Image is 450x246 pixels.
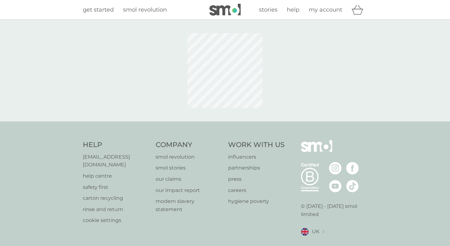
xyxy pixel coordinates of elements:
a: stories [259,5,277,14]
img: visit the smol Youtube page [329,180,342,192]
span: help [287,6,299,13]
img: visit the smol Facebook page [346,162,359,175]
h4: Work With Us [228,140,285,150]
a: help centre [83,172,149,180]
a: help [287,5,299,14]
a: modern slavery statement [156,197,222,213]
img: smol [301,140,332,161]
a: our claims [156,175,222,183]
a: cookie settings [83,216,149,224]
div: basket [352,3,367,16]
a: careers [228,186,285,194]
a: rinse and return [83,205,149,214]
a: [EMAIL_ADDRESS][DOMAIN_NAME] [83,153,149,169]
img: visit the smol Instagram page [329,162,342,175]
a: our impact report [156,186,222,194]
span: smol revolution [123,6,167,13]
a: smol stories [156,164,222,172]
a: hygiene poverty [228,197,285,205]
span: stories [259,6,277,13]
a: partnerships [228,164,285,172]
a: influencers [228,153,285,161]
img: visit the smol Tiktok page [346,180,359,192]
span: get started [83,6,114,13]
span: UK [312,228,319,236]
img: UK flag [301,228,309,236]
img: select a new location [322,230,324,234]
a: get started [83,5,114,14]
p: © [DATE] - [DATE] smol limited [301,202,367,218]
img: smol [209,4,241,16]
a: press [228,175,285,183]
h4: Help [83,140,149,150]
span: my account [309,6,342,13]
a: safety first [83,183,149,191]
h4: Company [156,140,222,150]
a: carton recycling [83,194,149,202]
a: smol revolution [156,153,222,161]
a: smol revolution [123,5,167,14]
a: my account [309,5,342,14]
